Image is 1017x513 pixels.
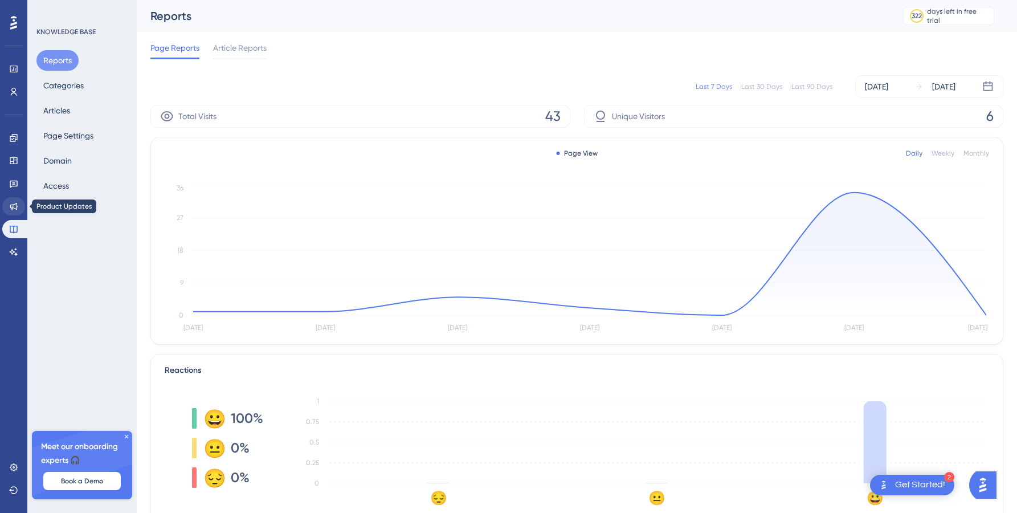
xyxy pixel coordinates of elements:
[932,80,955,93] div: [DATE]
[177,214,183,222] tspan: 27
[741,82,782,91] div: Last 30 Days
[927,7,990,25] div: days left in free trial
[867,490,884,506] text: 😀
[61,477,103,486] span: Book a Demo
[430,490,447,506] text: 😔
[36,50,79,71] button: Reports
[580,324,599,332] tspan: [DATE]
[944,472,954,482] div: 2
[986,107,994,125] span: 6
[203,469,222,487] div: 😔
[177,246,183,254] tspan: 18
[203,409,222,427] div: 😀
[36,150,79,171] button: Domain
[969,468,1003,502] iframe: UserGuiding AI Assistant Launcher
[877,478,891,492] img: launcher-image-alternative-text
[306,418,319,426] tspan: 0.75
[150,41,199,55] span: Page Reports
[556,149,598,158] div: Page View
[968,324,987,332] tspan: [DATE]
[36,27,96,36] div: KNOWLEDGE BASE
[696,82,732,91] div: Last 7 Days
[791,82,832,91] div: Last 90 Days
[36,176,76,196] button: Access
[41,440,123,467] span: Meet our onboarding experts 🎧
[178,109,217,123] span: Total Visits
[870,475,954,495] div: Open Get Started! checklist, remaining modules: 2
[844,324,864,332] tspan: [DATE]
[316,324,335,332] tspan: [DATE]
[306,459,319,467] tspan: 0.25
[309,438,319,446] tspan: 0.5
[150,8,875,24] div: Reports
[448,324,467,332] tspan: [DATE]
[545,107,561,125] span: 43
[213,41,267,55] span: Article Reports
[231,439,250,457] span: 0%
[231,469,250,487] span: 0%
[712,324,732,332] tspan: [DATE]
[43,472,121,490] button: Book a Demo
[612,109,665,123] span: Unique Visitors
[912,11,922,21] div: 322
[36,75,91,96] button: Categories
[865,80,888,93] div: [DATE]
[180,279,183,287] tspan: 9
[317,397,319,405] tspan: 1
[932,149,954,158] div: Weekly
[895,479,945,491] div: Get Started!
[165,364,989,377] div: Reactions
[36,100,77,121] button: Articles
[648,490,665,506] text: 😐
[315,479,319,487] tspan: 0
[203,439,222,457] div: 😐
[177,184,183,192] tspan: 36
[179,311,183,319] tspan: 0
[231,409,263,427] span: 100%
[183,324,203,332] tspan: [DATE]
[36,125,100,146] button: Page Settings
[906,149,922,158] div: Daily
[963,149,989,158] div: Monthly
